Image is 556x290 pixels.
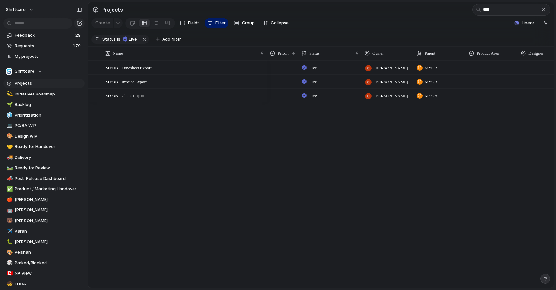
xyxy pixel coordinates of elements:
[6,144,12,150] button: 🤝
[6,270,12,277] button: 🇨🇦
[3,184,85,194] div: ✅Product / Marketing Handover
[129,36,137,42] span: Live
[375,93,408,99] span: [PERSON_NAME]
[7,238,11,246] div: 🐛
[178,18,202,28] button: Fields
[3,195,85,205] a: 🍎[PERSON_NAME]
[73,43,82,49] span: 179
[528,50,544,57] span: Designer
[231,18,258,28] button: Group
[425,79,437,85] span: MYOB
[6,91,12,97] button: 💫
[3,205,85,215] a: 🤖[PERSON_NAME]
[15,144,82,150] span: Ready for Handover
[7,207,11,214] div: 🤖
[7,101,11,108] div: 🌱
[3,269,85,278] a: 🇨🇦NA View
[15,281,82,287] span: EHCA
[6,6,26,13] span: shiftcare
[15,175,82,182] span: Post-Release Dashboard
[3,247,85,257] div: 🎨Peishan
[15,80,82,87] span: Projects
[3,142,85,152] a: 🤝Ready for Handover
[15,207,82,213] span: [PERSON_NAME]
[15,218,82,224] span: [PERSON_NAME]
[260,18,291,28] button: Collapse
[102,36,116,42] span: Status
[215,20,226,26] span: Filter
[6,154,12,161] button: 🚚
[3,226,85,236] a: ✈️Karan
[6,207,12,213] button: 🤖
[3,110,85,120] a: 🧊Prioritization
[100,4,124,16] span: Projects
[309,65,317,71] span: Live
[188,20,200,26] span: Fields
[7,249,11,256] div: 🎨
[15,68,34,75] span: Shiftcare
[6,101,12,108] button: 🌱
[121,36,140,43] button: Live
[3,132,85,141] div: 🎨Design WIP
[162,36,181,42] span: Add filter
[15,260,82,266] span: Parked/Blocked
[15,165,82,171] span: Ready for Review
[15,53,82,60] span: My projects
[15,133,82,140] span: Design WIP
[375,65,408,71] span: [PERSON_NAME]
[7,111,11,119] div: 🧊
[7,185,11,193] div: ✅
[522,20,534,26] span: Linear
[7,228,11,235] div: ✈️
[7,217,11,224] div: 🐻
[75,32,82,39] span: 29
[242,20,255,26] span: Group
[6,122,12,129] button: 💻
[3,121,85,131] div: 💻PO/BA WIP
[375,79,408,85] span: [PERSON_NAME]
[15,196,82,203] span: [PERSON_NAME]
[425,50,435,57] span: Parent
[15,91,82,97] span: Initiatives Roadmap
[6,281,12,287] button: 🧒
[3,216,85,226] a: 🐻[PERSON_NAME]
[6,112,12,119] button: 🧊
[7,154,11,161] div: 🚚
[7,90,11,98] div: 💫
[477,50,499,57] span: Product Area
[3,174,85,183] div: 📣Post-Release Dashboard
[309,79,317,85] span: Live
[3,258,85,268] a: 🎲Parked/Blocked
[3,52,85,61] a: My projects
[309,50,320,57] span: Status
[3,89,85,99] a: 💫Initiatives Roadmap
[7,122,11,130] div: 💻
[116,36,122,43] button: is
[105,78,147,85] span: MYOB - Invoice Export
[15,239,82,245] span: [PERSON_NAME]
[7,132,11,140] div: 🎨
[425,65,437,71] span: MYOB
[6,228,12,234] button: ✈️
[15,154,82,161] span: Delivery
[6,133,12,140] button: 🎨
[512,18,537,28] button: Linear
[7,196,11,203] div: 🍎
[3,279,85,289] a: 🧒EHCA
[3,153,85,162] a: 🚚Delivery
[7,143,11,151] div: 🤝
[152,35,185,44] button: Add filter
[6,239,12,245] button: 🐛
[3,100,85,109] a: 🌱Backlog
[3,237,85,247] div: 🐛[PERSON_NAME]
[6,218,12,224] button: 🐻
[6,186,12,192] button: ✅
[15,186,82,192] span: Product / Marketing Handover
